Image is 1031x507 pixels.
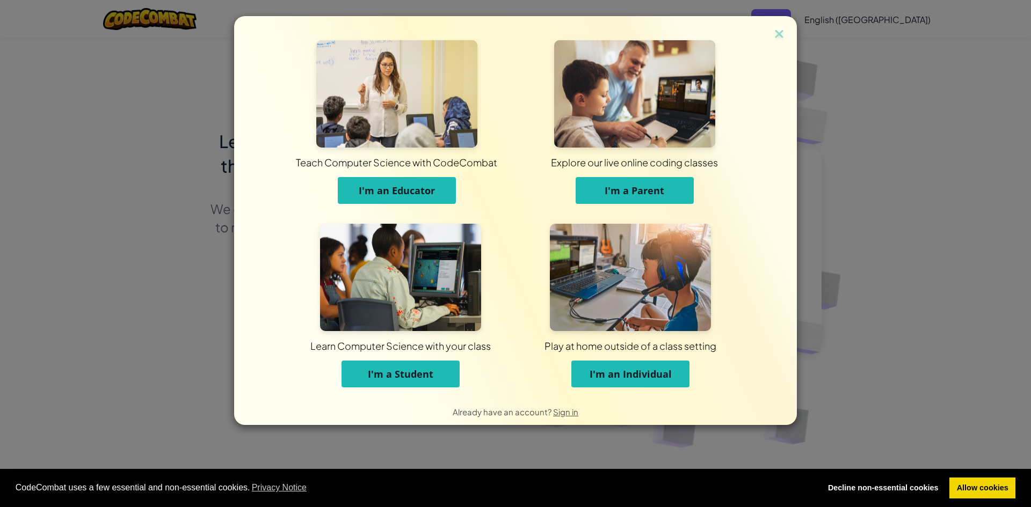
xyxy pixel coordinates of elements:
[590,368,672,380] span: I'm an Individual
[368,368,433,380] span: I'm a Student
[358,156,911,169] div: Explore our live online coding classes
[605,184,664,197] span: I'm a Parent
[338,177,456,204] button: I'm an Educator
[949,477,1015,499] a: allow cookies
[576,177,694,204] button: I'm a Parent
[250,480,309,496] a: learn more about cookies
[320,224,481,331] img: For Students
[359,184,435,197] span: I'm an Educator
[571,361,689,387] button: I'm an Individual
[366,339,895,352] div: Play at home outside of a class setting
[16,480,812,496] span: CodeCombat uses a few essential and non-essential cookies.
[554,40,715,148] img: For Parents
[453,407,553,417] span: Already have an account?
[550,224,711,331] img: For Individuals
[553,407,578,417] a: Sign in
[821,477,946,499] a: deny cookies
[316,40,477,148] img: For Educators
[772,27,786,43] img: close icon
[342,361,460,387] button: I'm a Student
